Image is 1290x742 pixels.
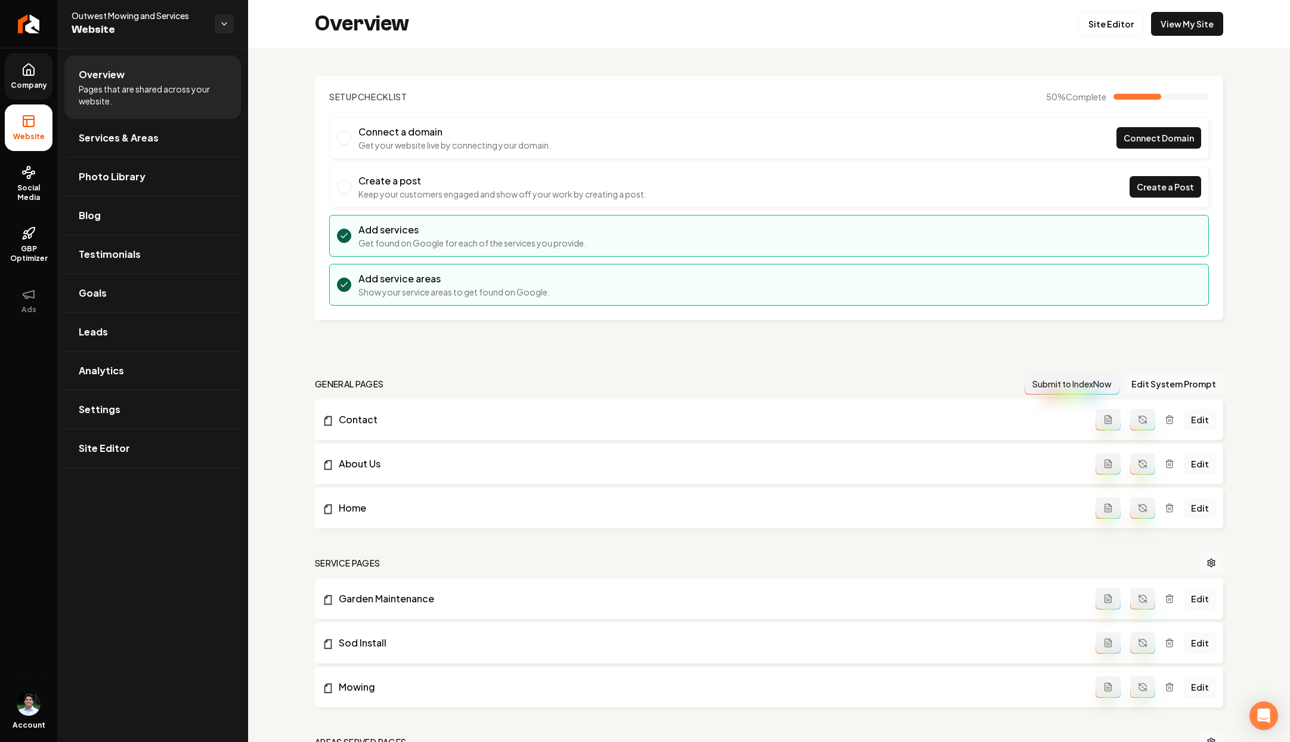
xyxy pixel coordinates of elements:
a: Edit [1184,453,1216,475]
a: About Us [322,457,1096,471]
a: Site Editor [64,429,241,467]
a: Edit [1184,676,1216,698]
button: Add admin page prompt [1096,453,1121,475]
a: Edit [1184,409,1216,430]
a: Connect Domain [1116,127,1201,149]
a: Edit [1184,497,1216,519]
h3: Add services [358,223,586,237]
button: Add admin page prompt [1096,588,1121,609]
span: Analytics [79,364,124,378]
span: Social Media [5,183,52,202]
span: Pages that are shared across your website. [79,83,227,107]
img: Arwin Rahmatpanah [17,692,41,716]
a: Create a Post [1130,176,1201,198]
h2: Checklist [329,91,407,103]
p: Get your website live by connecting your domain. [358,139,551,151]
span: Goals [79,286,107,300]
span: 50 % [1046,91,1106,103]
a: Social Media [5,156,52,212]
div: Open Intercom Messenger [1249,701,1278,730]
p: Get found on Google for each of the services you provide. [358,237,586,249]
span: Settings [79,402,120,417]
p: Keep your customers engaged and show off your work by creating a post. [358,188,646,200]
a: Leads [64,313,241,351]
h2: general pages [315,378,384,390]
a: Analytics [64,352,241,390]
span: Photo Library [79,170,146,184]
span: Website [8,132,50,141]
a: Testimonials [64,235,241,273]
p: Show your service areas to get found on Google. [358,286,550,298]
span: Services & Areas [79,131,159,145]
a: Sod Install [322,636,1096,650]
a: Mowing [322,680,1096,694]
span: Complete [1066,91,1106,102]
span: Create a Post [1137,181,1194,193]
button: Add admin page prompt [1096,497,1121,519]
a: Services & Areas [64,119,241,157]
a: Edit [1184,632,1216,654]
button: Ads [5,278,52,324]
h2: Overview [315,12,409,36]
span: Ads [17,305,41,315]
span: Account [13,721,45,730]
button: Add admin page prompt [1096,409,1121,430]
span: Site Editor [79,441,130,455]
a: View My Site [1151,12,1223,36]
button: Open user button [17,692,41,716]
span: Company [6,81,52,90]
a: GBP Optimizer [5,217,52,273]
span: GBP Optimizer [5,244,52,263]
span: Outwest Mowing and Services [72,10,205,21]
h3: Add service areas [358,272,550,286]
button: Add admin page prompt [1096,676,1121,698]
span: Overview [79,67,125,82]
a: Contact [322,412,1096,427]
span: Connect Domain [1124,132,1194,144]
h3: Create a post [358,174,646,188]
span: Setup [329,91,358,102]
a: Photo Library [64,158,241,196]
span: Website [72,21,205,38]
a: Edit [1184,588,1216,609]
span: Leads [79,325,108,339]
button: Add admin page prompt [1096,632,1121,654]
a: Home [322,501,1096,515]
a: Company [5,53,52,100]
a: Garden Maintenance [322,592,1096,606]
a: Site Editor [1078,12,1144,36]
a: Goals [64,274,241,312]
h2: Service Pages [315,557,380,569]
span: Testimonials [79,247,141,261]
button: Submit to IndexNow [1025,373,1119,395]
a: Settings [64,390,241,429]
button: Edit System Prompt [1124,373,1223,395]
span: Blog [79,208,101,223]
a: Blog [64,196,241,235]
h3: Connect a domain [358,125,551,139]
img: Rebolt Logo [18,14,40,33]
